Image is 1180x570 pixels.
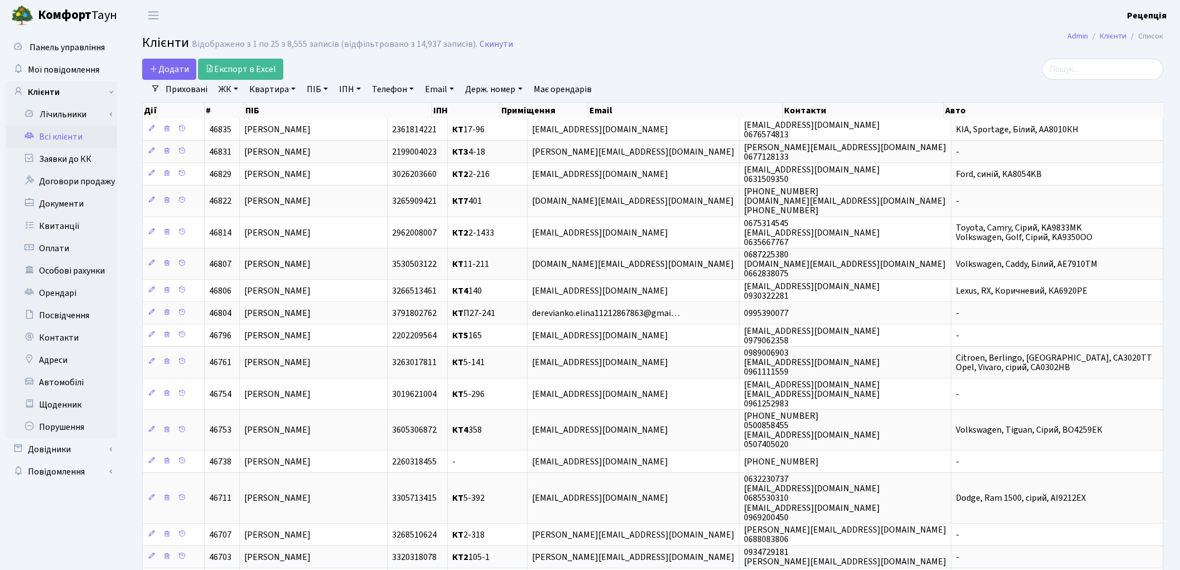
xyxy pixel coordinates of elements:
b: КТ7 [452,195,468,207]
a: ПІБ [302,80,332,99]
span: - [956,307,959,319]
a: Оплати [6,237,117,260]
span: [PHONE_NUMBER] 0500858455 [EMAIL_ADDRESS][DOMAIN_NAME] 0507405020 [744,410,880,451]
span: [EMAIL_ADDRESS][DOMAIN_NAME] 0676574813 [744,119,880,141]
span: 3320318078 [392,551,437,563]
span: Панель управління [30,41,105,54]
span: 3266513461 [392,285,437,297]
span: [PERSON_NAME][EMAIL_ADDRESS][DOMAIN_NAME] [532,529,734,541]
span: [PERSON_NAME][EMAIL_ADDRESS][DOMAIN_NAME] 0688083806 [744,524,946,545]
span: - [956,388,959,400]
span: KIA, Sportage, Білий, АА8010КН [956,123,1079,136]
span: П27-241 [452,307,495,319]
a: Клієнти [1100,30,1126,42]
a: ЖК [214,80,243,99]
span: - [956,551,959,563]
a: Всі клієнти [6,126,117,148]
span: [PERSON_NAME] [244,123,311,136]
span: 105-1 [452,551,490,563]
span: 2-1433 [452,227,494,239]
span: 0934729181 [PERSON_NAME][EMAIL_ADDRESS][DOMAIN_NAME] [744,546,946,568]
span: 46754 [209,388,231,400]
span: 46703 [209,551,231,563]
a: Email [420,80,458,99]
span: 46807 [209,258,231,270]
a: Держ. номер [461,80,526,99]
span: 0687225380 [DOMAIN_NAME][EMAIL_ADDRESS][DOMAIN_NAME] 0662838075 [744,248,946,280]
th: # [205,103,244,118]
span: [PERSON_NAME] [244,146,311,158]
span: 358 [452,424,482,437]
span: 2260318455 [392,456,437,468]
span: [PERSON_NAME] [244,258,311,270]
b: КТ4 [452,285,468,297]
span: - [956,529,959,541]
span: [EMAIL_ADDRESS][DOMAIN_NAME] [532,123,668,136]
span: [PERSON_NAME] [244,551,311,563]
span: [EMAIL_ADDRESS][DOMAIN_NAME] [532,356,668,368]
b: КТ3 [452,146,468,158]
span: [EMAIL_ADDRESS][DOMAIN_NAME] 0631509350 [744,164,880,185]
span: Клієнти [142,33,189,52]
span: 3305713415 [392,492,437,505]
b: КТ2 [452,227,468,239]
a: Має орендарів [529,80,596,99]
span: 2361814221 [392,123,437,136]
span: Таун [38,6,117,25]
span: 3026203660 [392,168,437,180]
a: Документи [6,193,117,215]
span: 46707 [209,529,231,541]
span: [PERSON_NAME] [244,529,311,541]
a: Посвідчення [6,304,117,327]
span: [PERSON_NAME] [244,424,311,437]
b: КТ2 [452,168,468,180]
th: ІПН [432,103,500,118]
b: Комфорт [38,6,91,24]
span: [PHONE_NUMBER] [744,456,819,468]
span: 46822 [209,195,231,207]
b: КТ [452,307,463,319]
a: ІПН [335,80,365,99]
span: [PERSON_NAME] [244,285,311,297]
b: КТ [452,123,463,136]
span: [PERSON_NAME] [244,227,311,239]
b: КТ5 [452,329,468,342]
span: [PERSON_NAME] [244,356,311,368]
span: [EMAIL_ADDRESS][DOMAIN_NAME] [532,456,668,468]
span: [EMAIL_ADDRESS][DOMAIN_NAME] 0979062358 [744,325,880,347]
a: Особові рахунки [6,260,117,282]
span: 0632230737 [EMAIL_ADDRESS][DOMAIN_NAME] 0685530310 [EMAIL_ADDRESS][DOMAIN_NAME] 0969200450 [744,473,880,523]
a: Повідомлення [6,461,117,483]
span: [PHONE_NUMBER] [DOMAIN_NAME][EMAIL_ADDRESS][DOMAIN_NAME] [PHONE_NUMBER] [744,185,946,217]
span: [PERSON_NAME] [244,168,311,180]
span: 46831 [209,146,231,158]
th: Контакти [783,103,944,118]
span: 46738 [209,456,231,468]
a: Лічильники [13,103,117,126]
a: Заявки до КК [6,148,117,170]
span: Volkswagen, Tiguan, Сірий, ВО4259ЕК [956,424,1102,437]
span: - [956,329,959,342]
span: 46804 [209,307,231,319]
a: Рецепція [1127,9,1167,22]
th: ПІБ [244,103,433,118]
span: [PERSON_NAME] [244,388,311,400]
th: Авто [944,103,1164,118]
a: Додати [142,59,196,80]
a: Квартира [245,80,300,99]
b: КТ2 [452,551,468,563]
span: [PERSON_NAME][EMAIL_ADDRESS][DOMAIN_NAME] [532,146,734,158]
span: 3265909421 [392,195,437,207]
span: 140 [452,285,482,297]
a: Приховані [161,80,212,99]
span: [EMAIL_ADDRESS][DOMAIN_NAME] [532,329,668,342]
span: [DOMAIN_NAME][EMAIL_ADDRESS][DOMAIN_NAME] [532,258,734,270]
span: Dodge, Ram 1500, сірий, AI9212EX [956,492,1086,505]
span: 46806 [209,285,231,297]
a: Експорт в Excel [198,59,283,80]
a: Квитанції [6,215,117,237]
span: [PERSON_NAME][EMAIL_ADDRESS][DOMAIN_NAME] [532,551,734,563]
span: [EMAIL_ADDRESS][DOMAIN_NAME] [532,168,668,180]
a: Контакти [6,327,117,349]
span: [PERSON_NAME] [244,492,311,505]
